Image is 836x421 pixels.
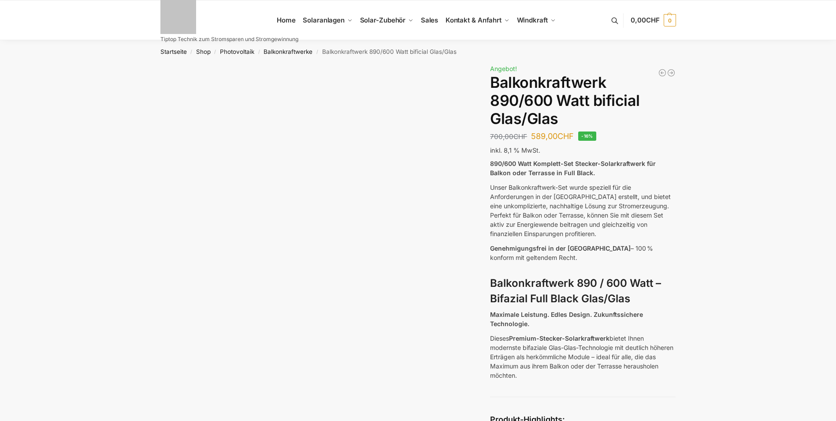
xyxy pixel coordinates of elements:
[490,277,661,305] strong: Balkonkraftwerk 890 / 600 Watt – Bifazial Full Black Glas/Glas
[667,68,676,77] a: Steckerkraftwerk 890/600 Watt, mit Ständer für Terrasse inkl. Lieferung
[646,16,660,24] span: CHF
[446,16,502,24] span: Kontakt & Anfahrt
[356,0,417,40] a: Solar-Zubehör
[421,16,438,24] span: Sales
[664,14,676,26] span: 0
[303,16,345,24] span: Solaranlagen
[196,48,211,55] a: Shop
[490,160,656,177] strong: 890/600 Watt Komplett-Set Stecker-Solarkraftwerk für Balkon oder Terrasse in Full Black.
[658,68,667,77] a: 890/600 Watt Solarkraftwerk + 2,7 KW Batteriespeicher Genehmigungsfrei
[145,40,691,63] nav: Breadcrumb
[490,311,643,327] strong: Maximale Leistung. Edles Design. Zukunftssichere Technologie.
[517,16,548,24] span: Windkraft
[264,48,312,55] a: Balkonkraftwerke
[211,49,220,56] span: /
[513,0,559,40] a: Windkraft
[160,37,298,42] p: Tiptop Technik zum Stromsparen und Stromgewinnung
[299,0,356,40] a: Solaranlagen
[220,48,254,55] a: Photovoltaik
[490,244,653,261] span: – 100 % konform mit geltendem Recht.
[360,16,406,24] span: Solar-Zubehör
[490,147,540,154] span: inkl. 8,1 % MwSt.
[442,0,513,40] a: Kontakt & Anfahrt
[531,132,574,141] bdi: 589,00
[513,132,527,141] span: CHF
[578,132,596,141] span: -16%
[490,74,676,128] h1: Balkonkraftwerk 890/600 Watt bificial Glas/Glas
[631,7,676,34] a: 0,00CHF 0
[254,49,264,56] span: /
[417,0,442,40] a: Sales
[312,49,322,56] span: /
[490,132,527,141] bdi: 700,00
[631,16,659,24] span: 0,00
[557,132,574,141] span: CHF
[490,334,676,380] p: Dieses bietet Ihnen modernste bifaziale Glas-Glas-Technologie mit deutlich höheren Erträgen als h...
[509,335,609,342] strong: Premium-Stecker-Solarkraftwerk
[490,244,631,252] span: Genehmigungsfrei in der [GEOGRAPHIC_DATA]
[490,183,676,238] p: Unser Balkonkraftwerk-Set wurde speziell für die Anforderungen in der [GEOGRAPHIC_DATA] erstellt,...
[160,48,187,55] a: Startseite
[490,65,517,72] span: Angebot!
[187,49,196,56] span: /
